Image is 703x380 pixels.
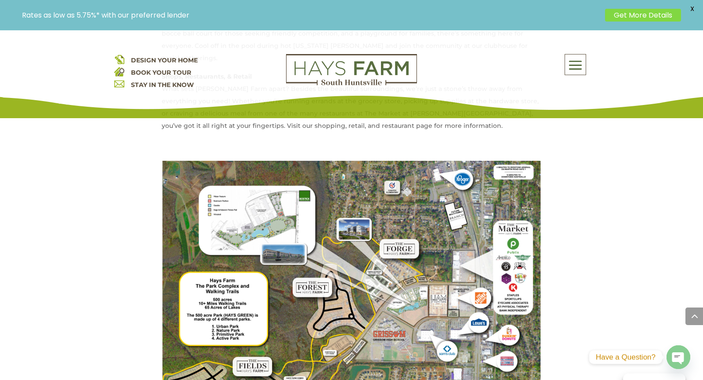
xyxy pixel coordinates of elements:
[286,54,417,86] img: Logo
[286,80,417,87] a: hays farm homes huntsville development
[131,81,194,89] a: STAY IN THE KNOW
[22,11,601,19] p: Rates as low as 5.75%* with our preferred lender
[114,66,124,76] img: book your home tour
[605,9,681,22] a: Get More Details
[114,54,124,64] img: design your home
[131,56,198,64] a: DESIGN YOUR HOME
[685,2,699,15] span: X
[131,69,191,76] a: BOOK YOUR TOUR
